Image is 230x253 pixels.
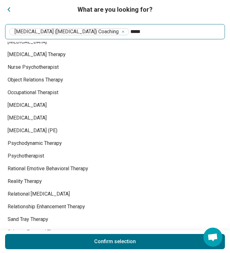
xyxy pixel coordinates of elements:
[5,5,13,14] button: Close
[8,51,215,58] span: [MEDICAL_DATA] Therapy
[8,190,215,198] span: Relational [MEDICAL_DATA]
[8,89,215,96] span: Occupational Therapist
[8,38,215,46] span: [MEDICAL_DATA]
[8,63,215,71] span: Nurse Psychotherapist
[8,228,215,236] span: Schema Focused Therapy
[8,203,215,211] span: Relationship Enhancement Therapy
[5,42,225,230] div: Subjects
[8,165,215,172] span: Rational Emotive Behavioral Therapy
[15,29,119,35] span: [MEDICAL_DATA] ([MEDICAL_DATA]) Coaching
[5,234,225,249] button: Confirm selection
[121,30,125,34] button: Attention Deficit Hyperactivity Disorder (ADHD) Coaching
[8,216,215,223] span: Sand Tray Therapy
[8,178,215,185] span: Reality Therapy
[8,139,215,147] span: Psychodynamic Therapy
[8,152,215,160] span: Psychotherapist
[8,127,215,134] span: [MEDICAL_DATA] (PE)
[8,76,215,84] span: Object Relations Therapy
[9,28,129,35] div: Attention Deficit Hyperactivity Disorder (ADHD) Coaching
[18,5,212,14] h3: What are you looking for?
[8,101,215,109] span: [MEDICAL_DATA]
[8,114,215,122] span: [MEDICAL_DATA]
